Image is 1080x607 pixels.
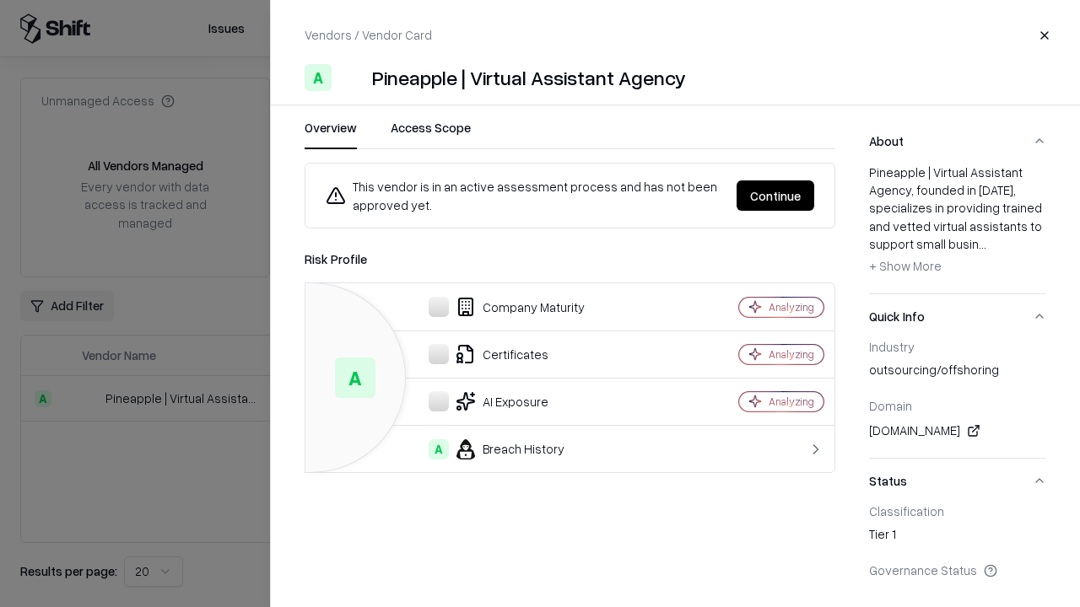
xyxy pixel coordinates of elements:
div: Domain [869,398,1046,413]
button: Quick Info [869,294,1046,339]
div: Tier 1 [869,525,1046,549]
div: Pineapple | Virtual Assistant Agency, founded in [DATE], specializes in providing trained and vet... [869,164,1046,280]
button: Access Scope [391,119,471,149]
div: [DOMAIN_NAME] [869,421,1046,441]
button: About [869,119,1046,164]
div: Company Maturity [319,297,680,317]
div: Risk Profile [305,249,835,269]
button: Continue [737,180,814,211]
div: Industry [869,339,1046,354]
div: Analyzing [769,300,814,314]
div: A [305,64,332,91]
button: Overview [305,119,357,149]
div: A [335,357,375,398]
img: Pineapple | Virtual Assistant Agency [338,64,365,91]
div: Breach History [319,439,680,459]
span: ... [979,236,986,251]
div: Classification [869,503,1046,518]
div: Pineapple | Virtual Assistant Agency [372,64,686,91]
div: Analyzing [769,395,814,409]
div: Quick Info [869,339,1046,458]
button: + Show More [869,253,942,280]
p: Vendors / Vendor Card [305,26,432,44]
div: Certificates [319,344,680,364]
span: + Show More [869,258,942,273]
div: outsourcing/offshoring [869,361,1046,384]
div: About [869,164,1046,293]
div: A [429,439,449,459]
div: Governance Status [869,562,1046,577]
button: Status [869,459,1046,503]
div: This vendor is in an active assessment process and has not been approved yet. [326,177,723,214]
div: AI Exposure [319,391,680,411]
div: Analyzing [769,347,814,362]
